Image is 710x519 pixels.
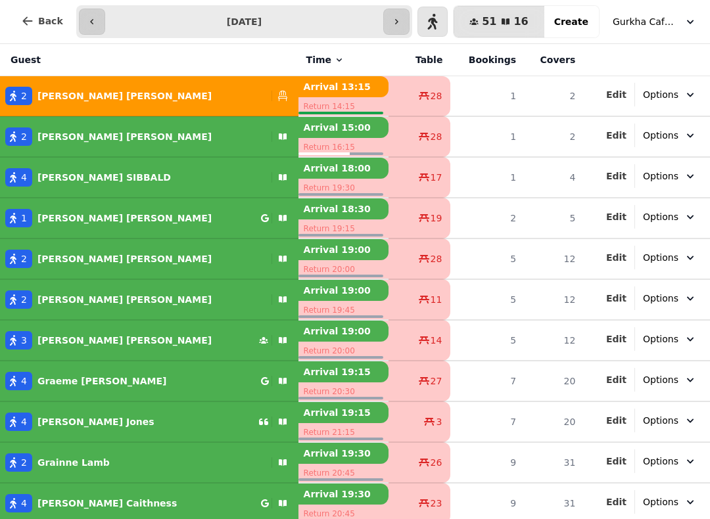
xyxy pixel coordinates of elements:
p: Arrival 15:00 [298,117,389,138]
span: Edit [606,375,627,384]
span: 4 [21,497,27,510]
p: Arrival 19:00 [298,239,389,260]
button: Options [635,124,705,147]
span: 2 [21,89,27,102]
span: Edit [606,457,627,466]
button: Options [635,83,705,106]
p: Arrival 19:15 [298,361,389,382]
span: Options [643,332,678,346]
p: Arrival 19:00 [298,280,389,301]
button: Options [635,490,705,514]
p: [PERSON_NAME] [PERSON_NAME] [37,252,212,265]
p: Return 20:30 [298,382,389,401]
button: Options [635,409,705,432]
button: Edit [606,455,627,468]
p: Arrival 13:15 [298,76,389,97]
button: Edit [606,292,627,305]
td: 12 [524,320,583,361]
button: Time [306,53,344,66]
td: 31 [524,442,583,483]
td: 5 [450,279,524,320]
span: 28 [431,89,442,102]
td: 7 [450,401,524,442]
span: 23 [431,497,442,510]
p: Return 14:15 [298,97,389,116]
td: 2 [524,116,583,157]
button: Edit [606,129,627,142]
span: Edit [606,334,627,344]
td: 5 [450,320,524,361]
td: 1 [450,157,524,198]
p: Arrival 19:30 [298,484,389,505]
span: Edit [606,253,627,262]
td: 1 [450,76,524,117]
span: 11 [431,293,442,306]
span: Options [643,292,678,305]
button: Options [635,449,705,473]
span: 1 [21,212,27,225]
p: Return 20:45 [298,464,389,482]
span: 4 [21,415,27,428]
button: Create [544,6,599,37]
button: Options [635,205,705,229]
span: 51 [482,16,496,27]
td: 4 [524,157,583,198]
span: 28 [431,252,442,265]
button: Edit [606,210,627,223]
span: Options [643,129,678,142]
span: 3 [436,415,442,428]
span: Options [643,169,678,183]
span: 16 [513,16,528,27]
span: 17 [431,171,442,184]
p: Return 20:00 [298,342,389,360]
p: Arrival 19:00 [298,321,389,342]
button: Options [635,164,705,188]
p: [PERSON_NAME] Caithness [37,497,177,510]
span: Options [643,414,678,427]
th: Covers [524,44,583,76]
button: Edit [606,169,627,183]
p: Arrival 19:15 [298,402,389,423]
span: 4 [21,171,27,184]
span: Gurkha Cafe & Restauarant [613,15,678,28]
button: Options [635,246,705,269]
span: Create [554,17,588,26]
p: Arrival 18:00 [298,158,389,179]
span: 27 [431,374,442,388]
p: Return 20:00 [298,260,389,279]
span: Edit [606,131,627,140]
span: Options [643,210,678,223]
td: 9 [450,442,524,483]
p: Return 19:45 [298,301,389,319]
button: 5116 [454,6,544,37]
button: Options [635,368,705,392]
p: Return 21:15 [298,423,389,441]
p: Return 19:15 [298,219,389,238]
td: 2 [450,198,524,238]
p: [PERSON_NAME] [PERSON_NAME] [37,89,212,102]
p: Arrival 18:30 [298,198,389,219]
th: Table [389,44,451,76]
span: 26 [431,456,442,469]
span: Edit [606,497,627,507]
button: Options [635,327,705,351]
p: Arrival 19:30 [298,443,389,464]
td: 20 [524,361,583,401]
td: 5 [524,198,583,238]
td: 2 [524,76,583,117]
span: Edit [606,212,627,221]
span: Options [643,495,678,508]
button: Edit [606,414,627,427]
span: Edit [606,171,627,181]
span: 4 [21,374,27,388]
p: Return 16:15 [298,138,389,156]
span: Options [643,455,678,468]
button: Edit [606,495,627,508]
td: 5 [450,238,524,279]
span: Edit [606,416,627,425]
span: 14 [431,334,442,347]
span: Options [643,251,678,264]
span: 19 [431,212,442,225]
span: 2 [21,293,27,306]
span: Edit [606,90,627,99]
